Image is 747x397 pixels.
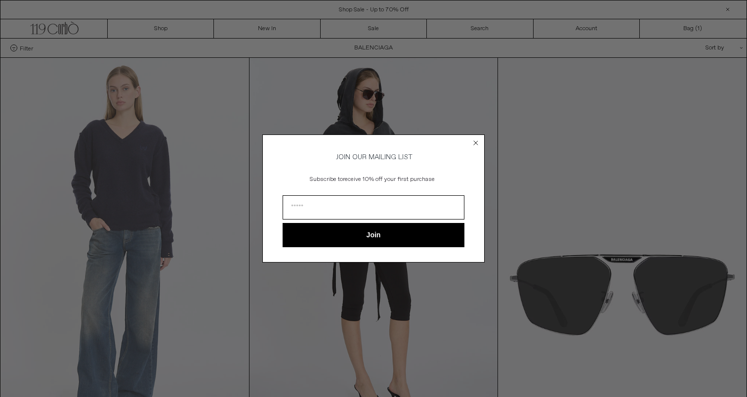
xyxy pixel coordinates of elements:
span: JOIN OUR MAILING LIST [334,153,413,162]
button: Close dialog [471,138,481,148]
span: Subscribe to [310,176,343,183]
span: receive 10% off your first purchase [343,176,435,183]
button: Join [283,223,464,247]
input: Email [283,195,464,220]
